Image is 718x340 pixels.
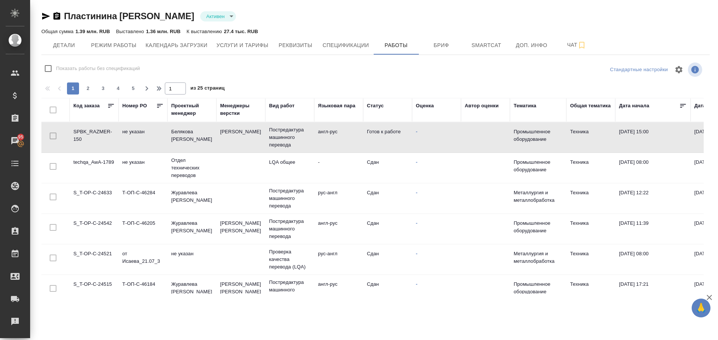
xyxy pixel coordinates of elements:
[318,102,356,110] div: Языковая пара
[216,124,265,151] td: [PERSON_NAME]
[277,41,313,50] span: Реквизиты
[566,246,615,273] td: Техника
[70,216,119,242] td: S_T-OP-C-24542
[112,85,124,92] span: 4
[695,300,707,316] span: 🙏
[514,41,550,50] span: Доп. инфо
[216,41,268,50] span: Услуги и тарифы
[469,41,505,50] span: Smartcat
[314,246,363,273] td: рус-англ
[322,41,369,50] span: Спецификации
[566,155,615,181] td: Техника
[615,155,691,181] td: [DATE] 08:00
[577,41,586,50] svg: Подписаться
[570,102,611,110] div: Общая тематика
[314,277,363,303] td: англ-рус
[514,250,563,265] p: Металлургия и металлобработка
[416,220,417,226] a: -
[41,12,50,21] button: Скопировать ссылку для ЯМессенджера
[97,82,109,95] button: 3
[269,159,310,166] p: LQA общее
[416,102,434,110] div: Оценка
[363,277,412,303] td: Сдан
[70,185,119,212] td: S_T-OP-C-24633
[52,12,61,21] button: Скопировать ссылку
[70,246,119,273] td: S_T-OP-C-24521
[224,29,258,34] p: 27.4 тыс. RUB
[688,63,704,77] span: Посмотреть информацию
[269,218,310,240] p: Постредактура машинного перевода
[112,82,124,95] button: 4
[116,29,146,34] p: Выставлено
[171,102,213,117] div: Проектный менеджер
[559,40,595,50] span: Чат
[216,277,265,303] td: [PERSON_NAME] [PERSON_NAME]
[514,128,563,143] p: Промышленное оборудование
[200,11,236,21] div: Активен
[204,13,227,20] button: Активен
[566,185,615,212] td: Техника
[314,124,363,151] td: англ-рус
[416,281,417,287] a: -
[514,159,563,174] p: Промышленное оборудование
[615,185,691,212] td: [DATE] 12:22
[314,216,363,242] td: англ-рус
[269,102,295,110] div: Вид работ
[75,29,110,34] p: 1.39 млн. RUB
[119,155,167,181] td: не указан
[190,84,225,95] span: из 25 страниц
[167,185,216,212] td: Журавлева [PERSON_NAME]
[514,281,563,296] p: Промышленное оборудование
[167,277,216,303] td: Журавлева [PERSON_NAME]
[187,29,224,34] p: К выставлению
[41,29,75,34] p: Общая сумма
[615,124,691,151] td: [DATE] 15:00
[220,102,262,117] div: Менеджеры верстки
[269,187,310,210] p: Постредактура машинного перевода
[73,102,100,110] div: Код заказа
[615,216,691,242] td: [DATE] 11:39
[167,246,216,273] td: не указан
[70,155,119,181] td: techqa_AwA-1789
[216,216,265,242] td: [PERSON_NAME] [PERSON_NAME]
[423,41,459,50] span: Бриф
[64,11,194,21] a: Пластинина [PERSON_NAME]
[514,220,563,235] p: Промышленное оборудование
[363,216,412,242] td: Сдан
[566,124,615,151] td: Техника
[46,41,82,50] span: Детали
[692,299,710,317] button: 🙏
[167,216,216,242] td: Журавлева [PERSON_NAME]
[14,133,28,141] span: 95
[119,185,167,212] td: Т-ОП-С-46284
[314,185,363,212] td: рус-англ
[127,85,139,92] span: 5
[269,279,310,301] p: Постредактура машинного перевода
[465,102,499,110] div: Автор оценки
[146,41,208,50] span: Календарь загрузки
[119,216,167,242] td: Т-ОП-С-46205
[82,82,94,95] button: 2
[416,129,417,134] a: -
[619,102,649,110] div: Дата начала
[363,246,412,273] td: Сдан
[82,85,94,92] span: 2
[670,61,688,79] span: Настроить таблицу
[608,64,670,76] div: split button
[167,153,216,183] td: Отдел технических переводов
[146,29,181,34] p: 1.36 млн. RUB
[314,155,363,181] td: -
[122,102,147,110] div: Номер PO
[269,126,310,149] p: Постредактура машинного перевода
[119,124,167,151] td: не указан
[514,102,536,110] div: Тематика
[119,246,167,273] td: от Исаева_21.07_3
[97,85,109,92] span: 3
[119,277,167,303] td: Т-ОП-С-46184
[363,185,412,212] td: Сдан
[566,277,615,303] td: Техника
[269,248,310,271] p: Проверка качества перевода (LQA)
[514,189,563,204] p: Металлургия и металлобработка
[615,246,691,273] td: [DATE] 08:00
[127,82,139,95] button: 5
